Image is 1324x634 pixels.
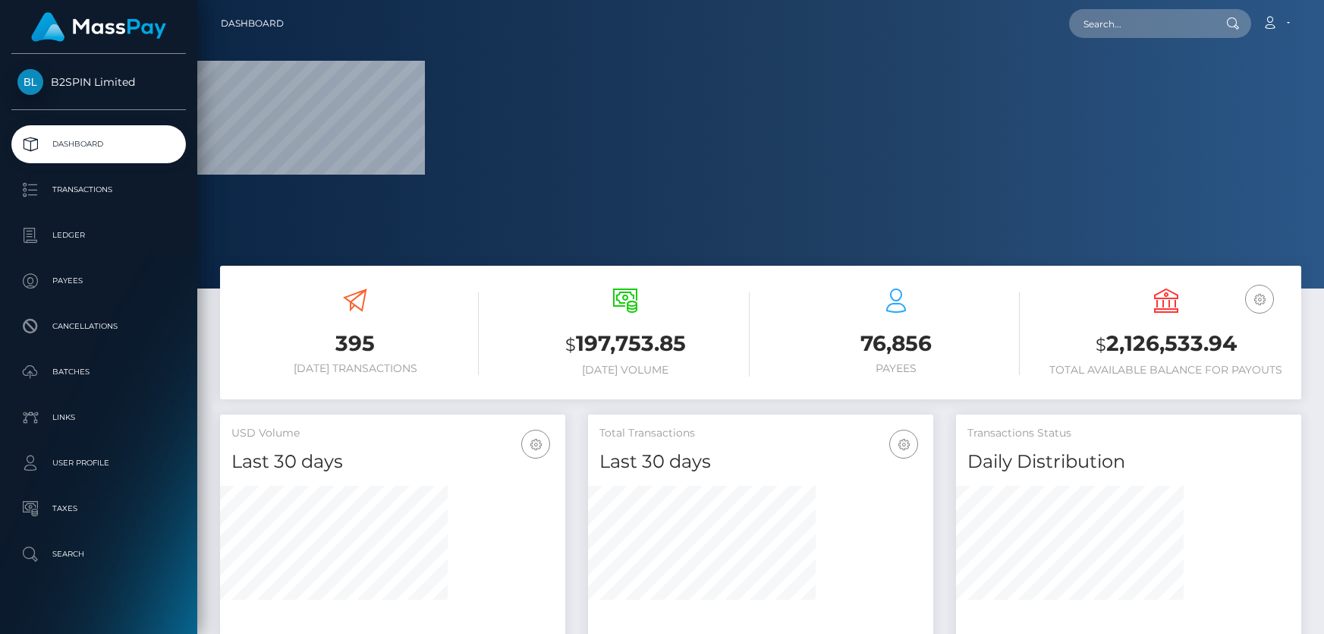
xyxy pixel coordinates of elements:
[11,262,186,300] a: Payees
[11,353,186,391] a: Batches
[967,449,1290,475] h4: Daily Distribution
[17,69,43,95] img: B2SPIN Limited
[11,125,186,163] a: Dashboard
[11,490,186,528] a: Taxes
[11,308,186,345] a: Cancellations
[231,362,479,375] h6: [DATE] Transactions
[599,449,922,475] h4: Last 30 days
[17,315,180,338] p: Cancellations
[772,329,1020,358] h3: 76,856
[11,216,186,254] a: Ledger
[17,270,180,292] p: Payees
[31,12,166,42] img: MassPay Logo
[1069,9,1212,38] input: Search...
[565,334,576,355] small: $
[11,444,186,482] a: User Profile
[231,449,554,475] h4: Last 30 days
[11,535,186,573] a: Search
[772,362,1020,375] h6: Payees
[1043,329,1290,360] h3: 2,126,533.94
[17,224,180,247] p: Ledger
[11,75,186,89] span: B2SPIN Limited
[231,329,479,358] h3: 395
[17,178,180,201] p: Transactions
[17,497,180,520] p: Taxes
[11,171,186,209] a: Transactions
[502,364,749,377] h6: [DATE] Volume
[1096,334,1106,355] small: $
[11,399,186,437] a: Links
[17,133,180,156] p: Dashboard
[17,406,180,429] p: Links
[967,426,1290,441] h5: Transactions Status
[17,361,180,383] p: Batches
[231,426,554,441] h5: USD Volume
[502,329,749,360] h3: 197,753.85
[17,543,180,566] p: Search
[221,8,284,39] a: Dashboard
[17,452,180,475] p: User Profile
[1043,364,1290,377] h6: Total Available Balance for Payouts
[599,426,922,441] h5: Total Transactions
